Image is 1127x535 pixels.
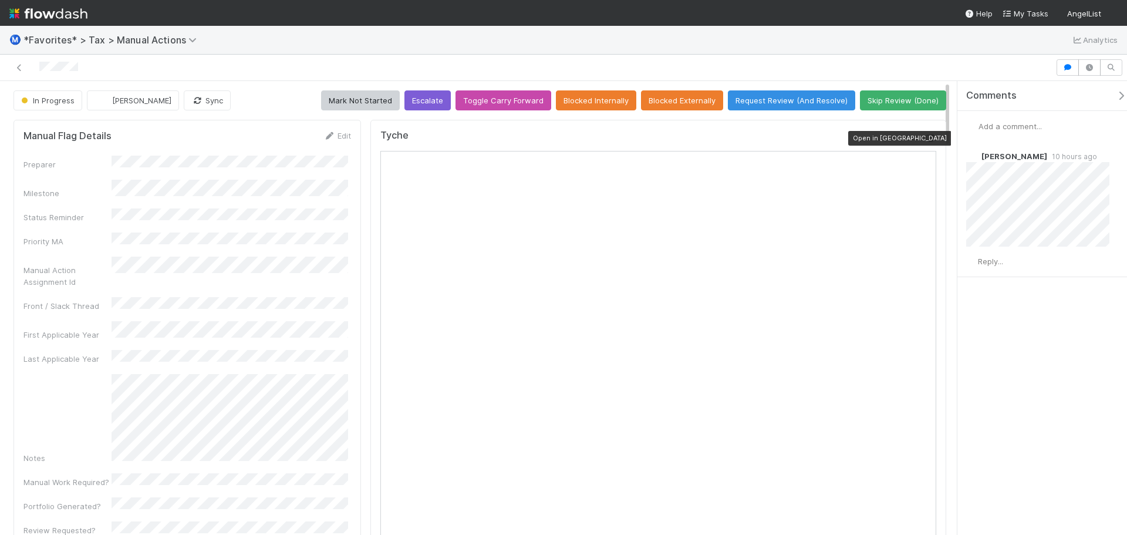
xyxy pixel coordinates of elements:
[860,90,946,110] button: Skip Review (Done)
[728,90,855,110] button: Request Review (And Resolve)
[87,90,179,110] button: [PERSON_NAME]
[23,211,112,223] div: Status Reminder
[455,90,551,110] button: Toggle Carry Forward
[1106,8,1118,20] img: avatar_cfa6ccaa-c7d9-46b3-b608-2ec56ecf97ad.png
[23,34,203,46] span: *Favorites* > Tax > Manual Actions
[1002,9,1048,18] span: My Tasks
[184,90,231,110] button: Sync
[23,300,112,312] div: Front / Slack Thread
[112,96,171,105] span: [PERSON_NAME]
[556,90,636,110] button: Blocked Internally
[23,159,112,170] div: Preparer
[404,90,451,110] button: Escalate
[380,130,409,142] h5: Tyche
[964,8,993,19] div: Help
[9,35,21,45] span: Ⓜ️
[1047,152,1097,161] span: 10 hours ago
[966,90,1017,102] span: Comments
[966,256,978,268] img: avatar_cfa6ccaa-c7d9-46b3-b608-2ec56ecf97ad.png
[1002,8,1048,19] a: My Tasks
[23,476,112,488] div: Manual Work Required?
[981,152,1047,161] span: [PERSON_NAME]
[23,264,112,288] div: Manual Action Assignment Id
[23,329,112,341] div: First Applicable Year
[966,150,978,162] img: avatar_37569647-1c78-4889-accf-88c08d42a236.png
[967,120,978,132] img: avatar_cfa6ccaa-c7d9-46b3-b608-2ec56ecf97ad.png
[23,500,112,512] div: Portfolio Generated?
[641,90,723,110] button: Blocked Externally
[1067,9,1101,18] span: AngelList
[978,257,1003,266] span: Reply...
[9,4,87,23] img: logo-inverted-e16ddd16eac7371096b0.svg
[97,95,109,106] img: avatar_e41e7ae5-e7d9-4d8d-9f56-31b0d7a2f4fd.png
[23,130,112,142] h5: Manual Flag Details
[23,235,112,247] div: Priority MA
[23,187,112,199] div: Milestone
[978,122,1042,131] span: Add a comment...
[323,131,351,140] a: Edit
[1071,33,1118,47] a: Analytics
[23,452,112,464] div: Notes
[321,90,400,110] button: Mark Not Started
[23,353,112,365] div: Last Applicable Year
